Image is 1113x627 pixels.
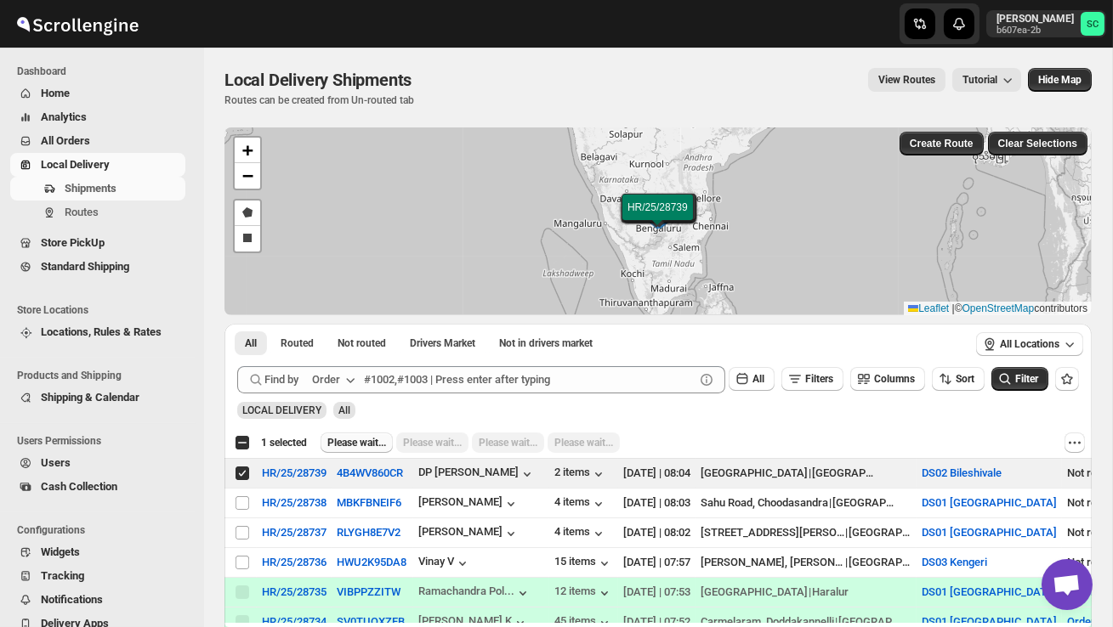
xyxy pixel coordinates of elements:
[952,302,955,314] span: |
[418,466,536,483] button: DP [PERSON_NAME]
[499,336,593,350] span: Not in drivers market
[850,367,925,391] button: Columns
[1081,12,1104,36] span: Sanjay chetri
[337,556,406,568] button: HWU2K95DA8
[364,366,695,393] input: #1002,#1003 | Press enter after typing
[645,211,670,229] img: Marker
[554,466,607,483] button: 2 items
[41,134,90,147] span: All Orders
[701,494,912,511] div: |
[997,25,1074,36] p: b607ea-2b
[235,138,260,163] a: Zoom in
[327,331,396,355] button: Unrouted
[262,496,327,509] button: HR/25/28738
[645,209,670,228] img: Marker
[235,201,260,226] a: Draw a polygon
[41,456,71,469] span: Users
[952,68,1021,92] button: Tutorial
[418,525,520,542] button: [PERSON_NAME]
[245,336,257,350] span: All
[781,367,843,391] button: Filters
[337,585,400,598] button: VIBPPZZITW
[10,386,185,410] button: Shipping & Calendar
[262,556,327,568] button: HR/25/28736
[729,367,775,391] button: All
[647,210,673,229] img: Marker
[701,494,828,511] div: Sahu Road, Choodasandra
[900,132,984,155] button: Create Route
[1087,19,1099,30] text: SC
[849,554,911,571] div: [GEOGRAPHIC_DATA]
[10,320,185,344] button: Locations, Rules & Rates
[922,466,1002,479] button: DS02 Bileshivale
[10,201,185,224] button: Routes
[874,373,915,385] span: Columns
[65,182,116,195] span: Shipments
[418,525,503,538] div: [PERSON_NAME]
[242,139,253,161] span: +
[878,73,935,87] span: View Routes
[991,367,1048,391] button: Filter
[922,496,1057,509] button: DS01 [GEOGRAPHIC_DATA]
[235,226,260,251] a: Draw a rectangle
[932,367,985,391] button: Sort
[281,336,314,350] span: Routed
[262,526,327,539] button: HR/25/28737
[701,554,845,571] div: [PERSON_NAME], [PERSON_NAME]
[988,132,1087,155] button: Clear Selections
[554,495,607,512] button: 4 items
[235,331,267,355] button: All
[812,584,849,601] div: Haralur
[646,209,672,228] img: Marker
[41,158,110,171] span: Local Delivery
[963,302,1035,314] a: OpenStreetMap
[986,10,1106,37] button: User menu
[262,585,327,598] button: HR/25/28735
[418,495,520,512] button: [PERSON_NAME]
[41,260,129,273] span: Standard Shipping
[623,554,690,571] div: [DATE] | 07:57
[922,556,987,568] button: DS03 Kengeri
[1042,559,1093,610] div: Open chat
[908,302,949,314] a: Leaflet
[400,331,486,355] button: Claimable
[623,465,690,482] div: [DATE] | 08:04
[337,466,403,479] button: 4B4WV860CR
[10,105,185,129] button: Analytics
[10,129,185,153] button: All Orders
[10,564,185,588] button: Tracking
[645,208,671,227] img: Marker
[17,65,192,78] span: Dashboard
[701,584,808,601] div: [GEOGRAPHIC_DATA]
[418,585,531,602] button: Ramachandra Pol...
[868,68,945,92] button: view route
[554,585,613,602] button: 12 items
[623,524,690,541] div: [DATE] | 08:02
[41,569,84,582] span: Tracking
[1000,337,1059,351] span: All Locations
[224,93,418,107] p: Routes can be created from Un-routed tab
[849,524,911,541] div: [GEOGRAPHIC_DATA]
[832,494,895,511] div: [GEOGRAPHIC_DATA]
[262,466,327,479] div: HR/25/28739
[418,555,471,572] button: Vinay V
[242,165,253,186] span: −
[10,588,185,612] button: Notifications
[1028,68,1092,92] button: Map action label
[10,451,185,475] button: Users
[645,207,671,226] img: Marker
[648,207,673,226] img: Marker
[17,303,192,317] span: Store Locations
[270,331,324,355] button: Routed
[554,525,607,542] button: 4 items
[956,373,974,385] span: Sort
